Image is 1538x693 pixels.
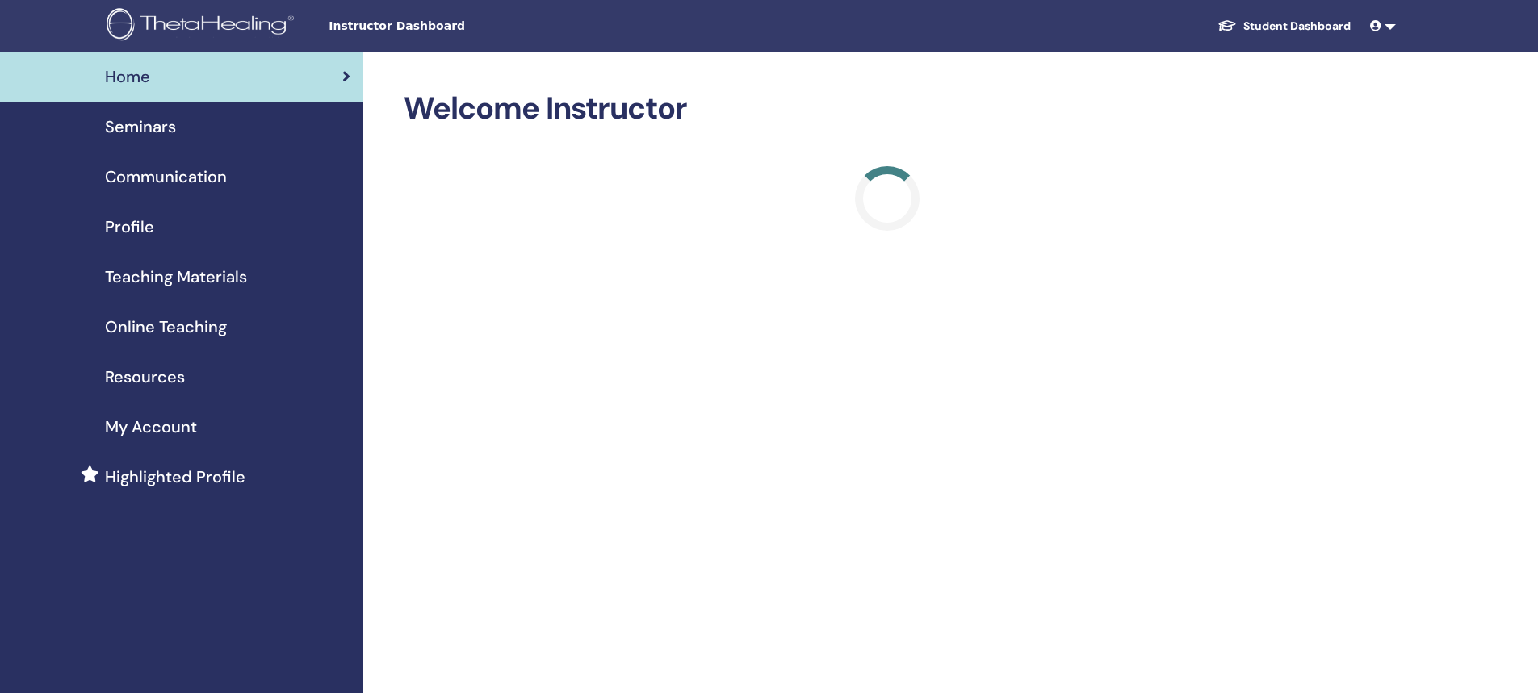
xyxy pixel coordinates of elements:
[105,365,185,389] span: Resources
[329,18,571,35] span: Instructor Dashboard
[105,165,227,189] span: Communication
[105,215,154,239] span: Profile
[105,465,245,489] span: Highlighted Profile
[1205,11,1364,41] a: Student Dashboard
[105,115,176,139] span: Seminars
[404,90,1372,127] h2: Welcome Instructor
[105,415,197,439] span: My Account
[105,65,150,89] span: Home
[105,265,247,289] span: Teaching Materials
[1217,19,1237,32] img: graduation-cap-white.svg
[107,8,300,44] img: logo.png
[105,315,227,339] span: Online Teaching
